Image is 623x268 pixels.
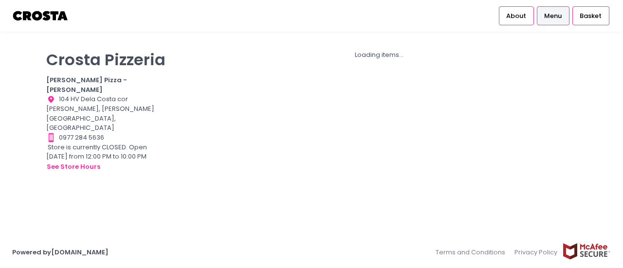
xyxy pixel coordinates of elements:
[46,94,170,133] div: 104 HV Dela Costa cor [PERSON_NAME], [PERSON_NAME][GEOGRAPHIC_DATA], [GEOGRAPHIC_DATA]
[46,50,170,69] p: Crosta Pizzeria
[537,6,569,25] a: Menu
[46,133,170,143] div: 0977 284 5636
[12,248,109,257] a: Powered by[DOMAIN_NAME]
[544,11,562,21] span: Menu
[510,243,563,262] a: Privacy Policy
[562,243,611,260] img: mcafee-secure
[46,75,127,94] b: [PERSON_NAME] Pizza - [PERSON_NAME]
[506,11,526,21] span: About
[182,50,577,60] div: Loading items...
[580,11,602,21] span: Basket
[46,161,101,172] button: see store hours
[499,6,534,25] a: About
[12,7,69,24] img: logo
[436,243,510,262] a: Terms and Conditions
[46,143,170,172] div: Store is currently CLOSED. Open [DATE] from 12:00 PM to 10:00 PM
